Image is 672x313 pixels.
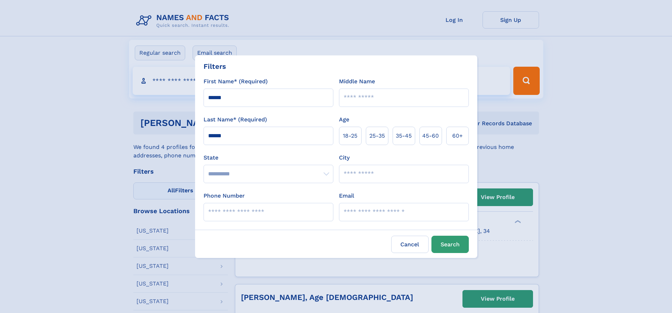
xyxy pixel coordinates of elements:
label: Middle Name [339,77,375,86]
span: 35‑45 [396,132,412,140]
div: Filters [204,61,226,72]
label: State [204,154,333,162]
span: 60+ [452,132,463,140]
label: Cancel [391,236,429,253]
label: Last Name* (Required) [204,115,267,124]
span: 18‑25 [343,132,357,140]
label: City [339,154,350,162]
label: Phone Number [204,192,245,200]
label: Age [339,115,349,124]
label: First Name* (Required) [204,77,268,86]
button: Search [431,236,469,253]
label: Email [339,192,354,200]
span: 25‑35 [369,132,385,140]
span: 45‑60 [422,132,439,140]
